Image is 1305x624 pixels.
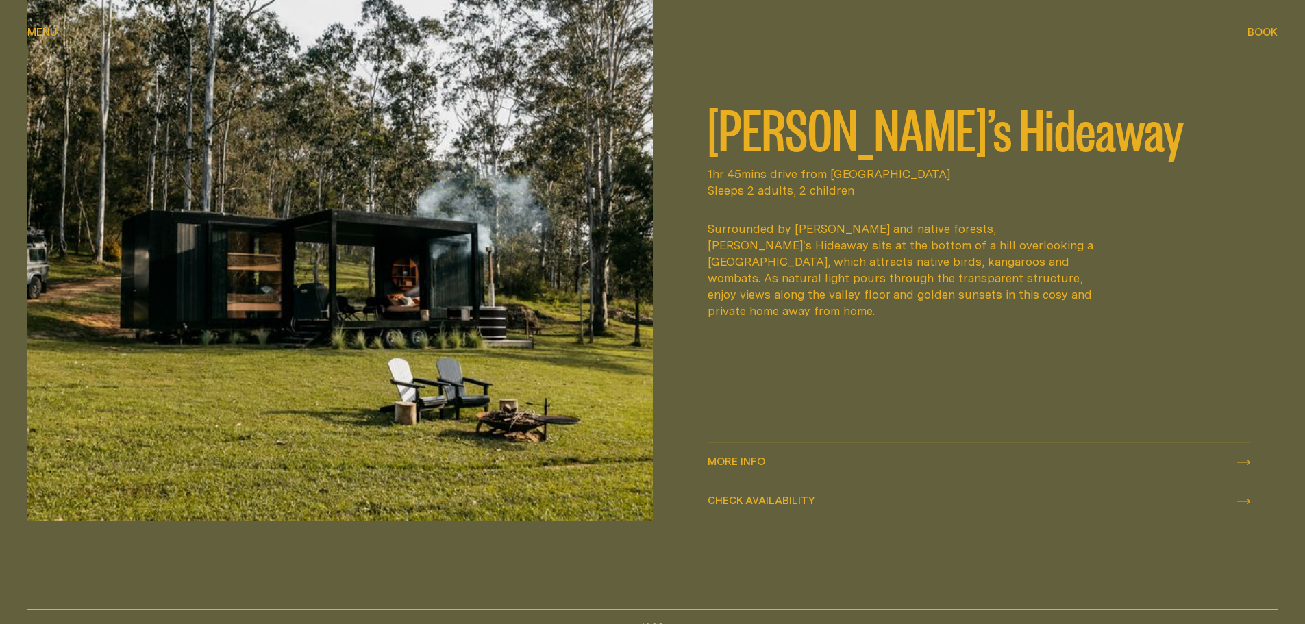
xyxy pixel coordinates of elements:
[708,100,1251,155] h2: [PERSON_NAME]’s Hideaway
[1247,27,1278,37] span: Book
[708,182,1251,199] span: Sleeps 2 adults, 2 children
[708,443,1251,482] a: More info
[708,482,1251,521] button: check availability
[708,166,1251,182] span: 1hr 45mins drive from [GEOGRAPHIC_DATA]
[708,495,815,506] span: Check availability
[708,221,1102,319] div: Surrounded by [PERSON_NAME] and native forests, [PERSON_NAME]'s Hideaway sits at the bottom of a ...
[708,456,765,466] span: More info
[1247,25,1278,41] button: show booking tray
[27,27,58,37] span: Menu
[27,25,58,41] button: show menu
